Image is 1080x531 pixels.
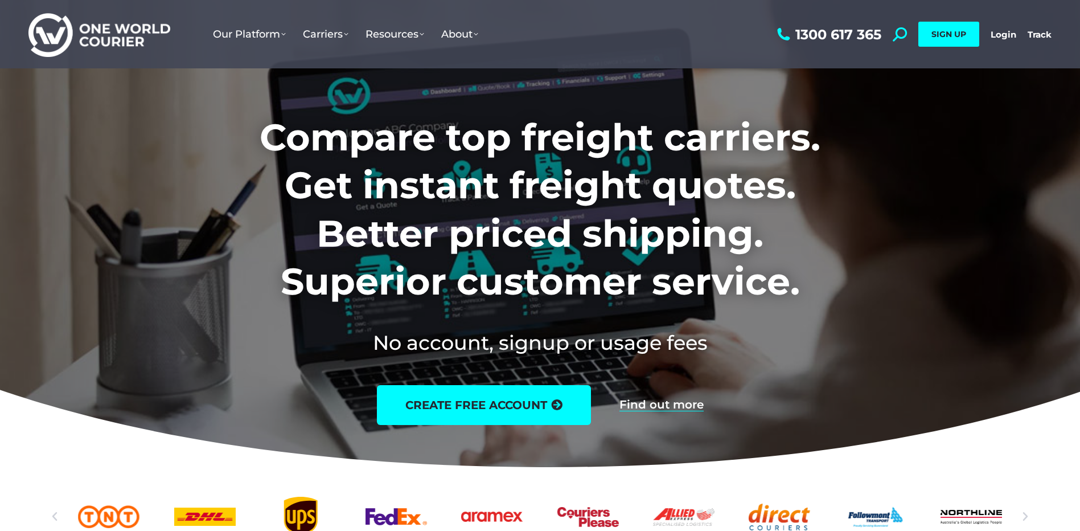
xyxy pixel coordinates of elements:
img: One World Courier [28,11,170,58]
a: 1300 617 365 [774,27,881,42]
span: Carriers [303,28,348,40]
span: SIGN UP [931,29,966,39]
a: About [433,17,487,52]
span: About [441,28,478,40]
span: Resources [366,28,424,40]
a: Find out more [619,399,704,411]
a: create free account [377,385,591,425]
span: Our Platform [213,28,286,40]
a: Resources [357,17,433,52]
a: Track [1028,29,1052,40]
a: Our Platform [204,17,294,52]
a: SIGN UP [918,22,979,47]
a: Login [991,29,1016,40]
a: Carriers [294,17,357,52]
h1: Compare top freight carriers. Get instant freight quotes. Better priced shipping. Superior custom... [184,113,896,306]
h2: No account, signup or usage fees [184,329,896,357]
